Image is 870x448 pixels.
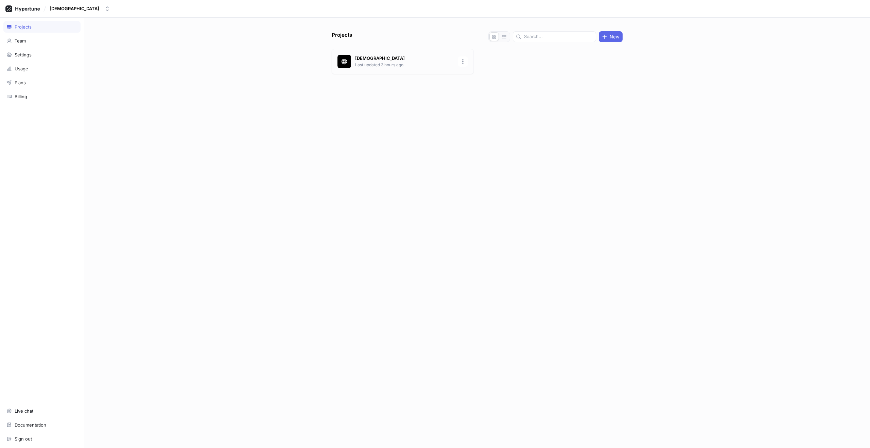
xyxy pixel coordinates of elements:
[15,436,32,442] div: Sign out
[3,21,81,33] a: Projects
[599,31,623,42] button: New
[47,3,113,14] button: [DEMOGRAPHIC_DATA]
[15,52,32,57] div: Settings
[355,55,454,62] p: [DEMOGRAPHIC_DATA]
[50,6,99,12] div: [DEMOGRAPHIC_DATA]
[15,408,33,414] div: Live chat
[3,35,81,47] a: Team
[3,49,81,61] a: Settings
[3,77,81,88] a: Plans
[524,33,593,40] input: Search...
[15,422,46,428] div: Documentation
[3,63,81,74] a: Usage
[355,62,454,68] p: Last updated 3 hours ago
[3,419,81,431] a: Documentation
[15,38,26,44] div: Team
[15,24,32,30] div: Projects
[15,94,27,99] div: Billing
[610,35,620,39] span: New
[3,91,81,102] a: Billing
[15,80,26,85] div: Plans
[332,31,352,42] p: Projects
[15,66,28,71] div: Usage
